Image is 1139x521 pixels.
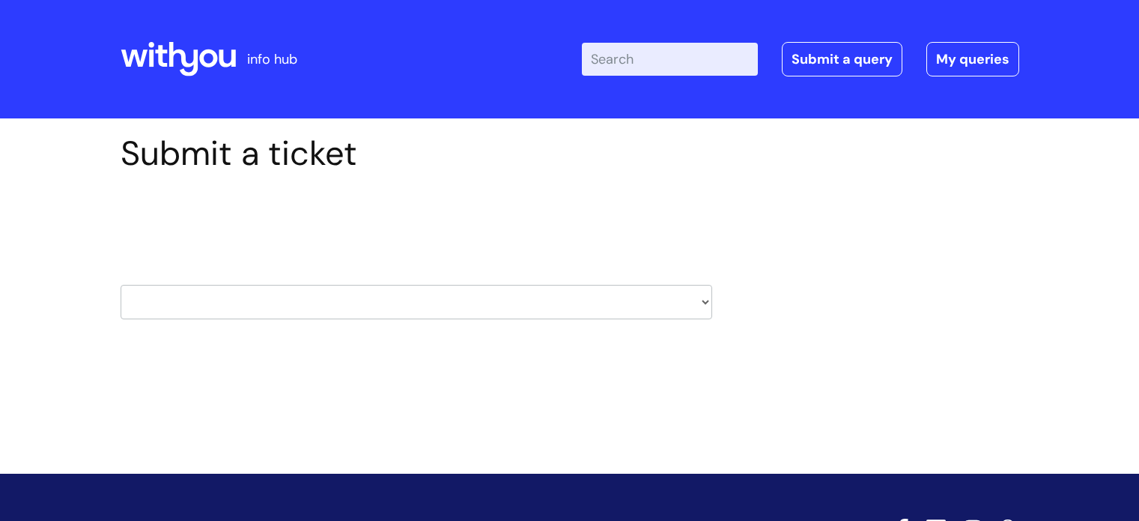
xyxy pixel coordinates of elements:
[121,133,712,174] h1: Submit a ticket
[247,47,297,71] p: info hub
[782,42,902,76] a: Submit a query
[582,43,758,76] input: Search
[121,208,712,236] h2: Select issue type
[926,42,1019,76] a: My queries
